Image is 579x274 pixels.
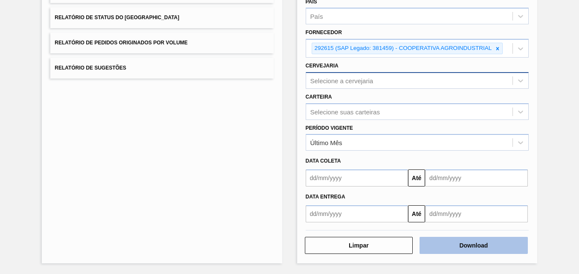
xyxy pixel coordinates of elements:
span: Data coleta [306,158,341,164]
button: Até [408,205,425,222]
label: Período Vigente [306,125,353,131]
button: Limpar [305,237,413,254]
button: Até [408,169,425,187]
label: Carteira [306,94,332,100]
div: País [310,13,323,20]
span: Relatório de Pedidos Originados por Volume [55,40,188,46]
span: Relatório de Status do [GEOGRAPHIC_DATA] [55,15,179,20]
input: dd/mm/yyyy [425,169,528,187]
input: dd/mm/yyyy [306,169,408,187]
div: Selecione suas carteiras [310,108,380,115]
label: Fornecedor [306,29,342,35]
button: Relatório de Pedidos Originados por Volume [50,32,273,53]
div: 292615 (SAP Legado: 381459) - COOPERATIVA AGROINDUSTRIAL [312,43,493,54]
input: dd/mm/yyyy [425,205,528,222]
div: Último Mês [310,139,342,146]
input: dd/mm/yyyy [306,205,408,222]
label: Cervejaria [306,63,339,69]
button: Relatório de Sugestões [50,58,273,79]
div: Selecione a cervejaria [310,77,373,84]
button: Relatório de Status do [GEOGRAPHIC_DATA] [50,7,273,28]
button: Download [420,237,528,254]
span: Relatório de Sugestões [55,65,126,71]
span: Data entrega [306,194,345,200]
